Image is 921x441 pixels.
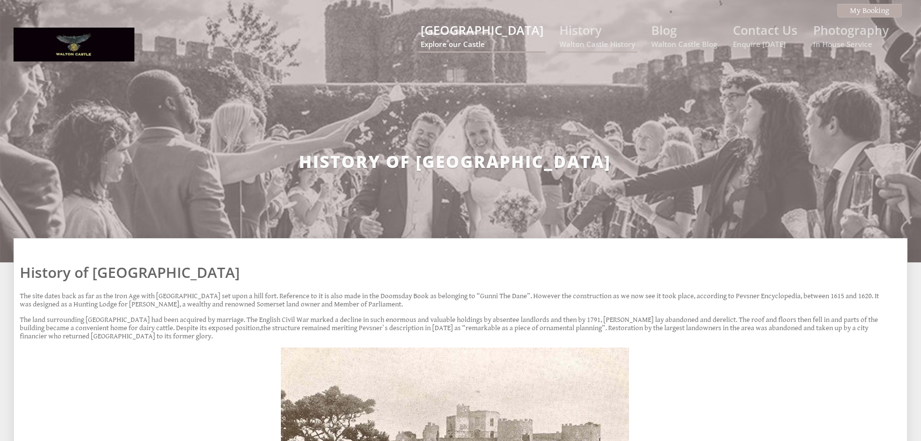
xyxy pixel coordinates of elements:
small: Walton Castle Blog [651,39,717,49]
small: Explore our Castle [421,39,543,49]
p: The site dates back as far as the Iron Age with [GEOGRAPHIC_DATA] set upon a hill fort. Reference... [20,292,890,308]
a: [GEOGRAPHIC_DATA]Explore our Castle [421,22,543,49]
small: In House Service [813,39,889,49]
h2: History of [GEOGRAPHIC_DATA] [102,150,808,173]
a: HistoryWalton Castle History [559,22,635,49]
h1: History of [GEOGRAPHIC_DATA] [20,262,890,282]
a: BlogWalton Castle Blog [651,22,717,49]
a: My Booking [837,4,902,17]
small: Enquire [DATE] [733,39,797,49]
a: Contact UsEnquire [DATE] [733,22,797,49]
img: Walton Castle [14,28,134,61]
small: Walton Castle History [559,39,635,49]
a: PhotographyIn House Service [813,22,889,49]
p: The land surrounding [GEOGRAPHIC_DATA] had been acquired by marriage. The English Civil War marke... [20,316,890,340]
